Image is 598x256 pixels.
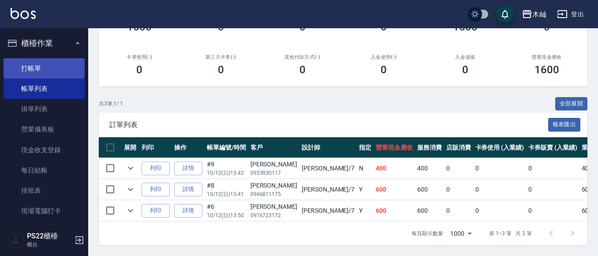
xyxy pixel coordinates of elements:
[526,158,579,179] td: 0
[250,202,297,211] div: [PERSON_NAME]
[4,32,85,55] button: 櫃檯作業
[374,179,415,200] td: 600
[109,120,548,129] span: 訂單列表
[4,58,85,79] a: 打帳單
[136,64,142,76] h3: 0
[4,99,85,119] a: 掛單列表
[250,169,297,177] p: 0923930117
[27,241,72,248] p: 櫃台
[447,222,475,245] div: 1000
[174,183,202,196] a: 詳情
[435,54,496,60] h2: 入金儲值
[4,79,85,99] a: 帳單列表
[27,232,72,241] h5: PS22櫃檯
[272,54,333,60] h2: 其他付款方式(-)
[299,64,306,76] h3: 0
[205,137,248,158] th: 帳單編號/時間
[4,201,85,221] a: 現場電腦打卡
[139,137,172,158] th: 列印
[526,137,579,158] th: 卡券販賣 (入業績)
[357,137,374,158] th: 指定
[444,179,473,200] td: 0
[99,100,123,108] p: 共 3 筆, 1 / 1
[534,64,559,76] h3: 1600
[473,158,527,179] td: 0
[4,160,85,181] a: 每日結帳
[7,231,25,249] img: Person
[526,179,579,200] td: 0
[415,158,444,179] td: 400
[4,119,85,139] a: 營業儀表板
[374,200,415,221] td: 600
[124,183,137,196] button: expand row
[218,64,224,76] h3: 0
[516,54,577,60] h2: 營業現金應收
[473,200,527,221] td: 0
[518,5,550,23] button: 木屾
[555,97,588,111] button: 全部展開
[374,158,415,179] td: 400
[250,160,297,169] div: [PERSON_NAME]
[250,211,297,219] p: 0976723172
[174,204,202,218] a: 詳情
[444,200,473,221] td: 0
[4,181,85,201] a: 排班表
[415,137,444,158] th: 服務消費
[250,181,297,190] div: [PERSON_NAME]
[354,54,414,60] h2: 入金使用(-)
[415,200,444,221] td: 600
[207,211,246,219] p: 10/12 (日) 13:50
[526,200,579,221] td: 0
[207,169,246,177] p: 10/12 (日) 15:42
[142,183,170,196] button: 列印
[357,158,374,179] td: N
[532,9,546,20] div: 木屾
[381,64,387,76] h3: 0
[124,204,137,217] button: expand row
[374,137,415,158] th: 營業現金應收
[299,158,357,179] td: [PERSON_NAME] /7
[205,179,248,200] td: #8
[489,230,532,237] p: 第 1–3 筆 共 3 筆
[415,179,444,200] td: 600
[548,118,581,132] button: 報表匯出
[411,230,443,237] p: 每頁顯示數量
[174,162,202,175] a: 詳情
[191,54,251,60] h2: 第三方卡券(-)
[462,64,468,76] h3: 0
[11,8,36,19] img: Logo
[444,158,473,179] td: 0
[357,179,374,200] td: Y
[357,200,374,221] td: Y
[124,162,137,175] button: expand row
[496,5,514,23] button: save
[142,162,170,175] button: 列印
[205,200,248,221] td: #6
[122,137,139,158] th: 展開
[4,140,85,160] a: 現金收支登錄
[473,179,527,200] td: 0
[553,6,587,23] button: 登出
[299,179,357,200] td: [PERSON_NAME] /7
[172,137,205,158] th: 操作
[207,190,246,198] p: 10/12 (日) 15:41
[473,137,527,158] th: 卡券使用 (入業績)
[299,137,357,158] th: 設計師
[142,204,170,218] button: 列印
[444,137,473,158] th: 店販消費
[299,200,357,221] td: [PERSON_NAME] /7
[250,190,297,198] p: 0966811175
[109,54,170,60] h2: 卡券使用(-)
[248,137,299,158] th: 客戶
[548,120,581,128] a: 報表匯出
[205,158,248,179] td: #9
